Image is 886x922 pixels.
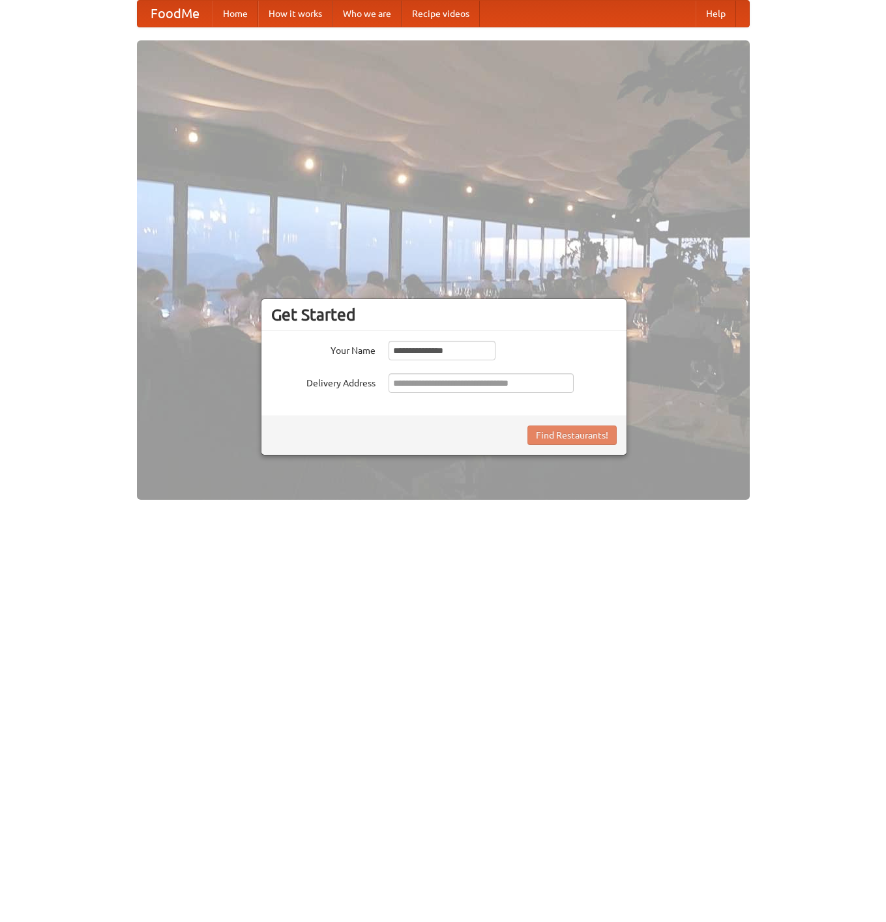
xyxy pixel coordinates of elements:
[332,1,402,27] a: Who we are
[271,341,376,357] label: Your Name
[696,1,736,27] a: Help
[402,1,480,27] a: Recipe videos
[271,305,617,324] h3: Get Started
[258,1,332,27] a: How it works
[527,425,617,445] button: Find Restaurants!
[213,1,258,27] a: Home
[271,373,376,390] label: Delivery Address
[138,1,213,27] a: FoodMe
